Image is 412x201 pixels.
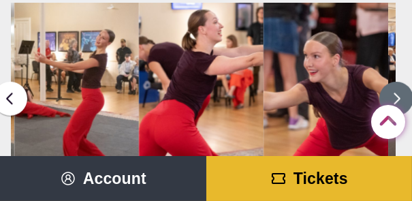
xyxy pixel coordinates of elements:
a: Back to Top [371,106,398,133]
span: Account [83,170,146,187]
span: Tickets [294,170,348,187]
